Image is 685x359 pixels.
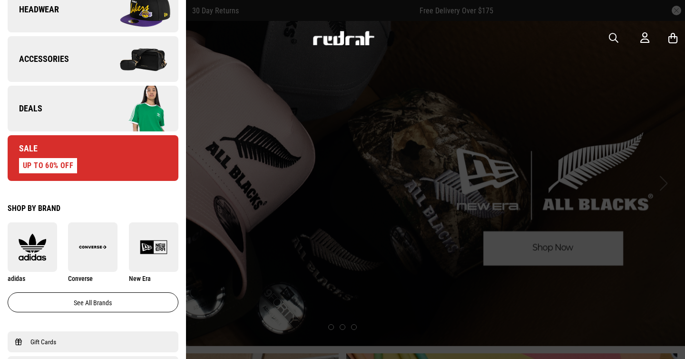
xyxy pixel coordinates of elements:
[93,35,178,83] img: Company
[8,275,25,282] span: adidas
[8,292,178,312] a: See all brands
[8,143,38,154] span: Sale
[129,275,151,282] span: New Era
[8,53,69,65] span: Accessories
[68,275,93,282] span: Converse
[8,36,178,82] a: Accessories Company
[68,233,117,261] img: Converse
[8,233,57,261] img: adidas
[8,135,178,181] a: Sale UP TO 60% OFF
[30,336,56,348] span: Gift Cards
[8,222,57,283] a: adidas adidas
[8,204,178,213] div: Shop by Brand
[93,85,178,132] img: Company
[129,233,178,261] img: New Era
[8,103,42,114] span: Deals
[8,4,36,32] button: Open LiveChat chat widget
[68,222,117,283] a: Converse Converse
[312,31,375,45] img: Redrat logo
[8,86,178,131] a: Deals Company
[15,336,171,348] a: Gift Cards
[8,4,59,15] span: Headwear
[129,222,178,283] a: New Era New Era
[19,158,77,173] div: UP TO 60% OFF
